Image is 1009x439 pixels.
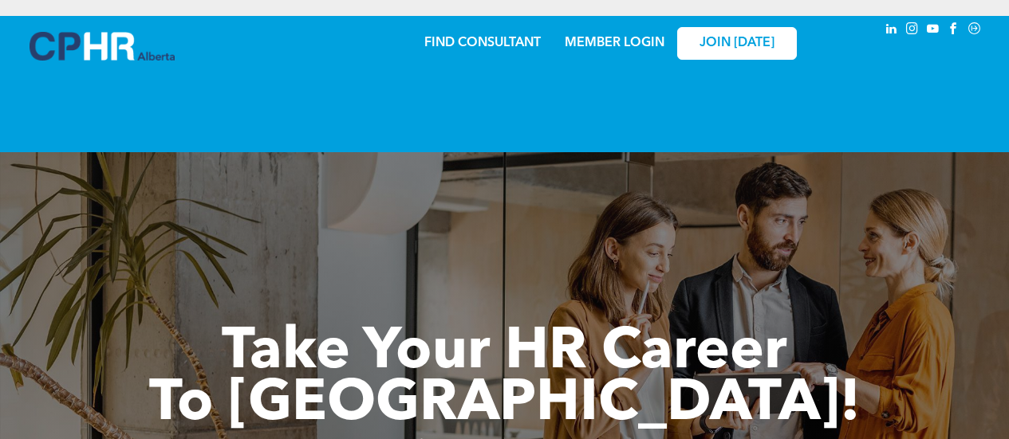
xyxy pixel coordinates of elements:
[945,20,963,41] a: facebook
[424,37,541,49] a: FIND CONSULTANT
[565,37,664,49] a: MEMBER LOGIN
[924,20,942,41] a: youtube
[677,27,797,60] a: JOIN [DATE]
[30,32,175,61] img: A blue and white logo for cp alberta
[149,376,861,433] span: To [GEOGRAPHIC_DATA]!
[883,20,901,41] a: linkedin
[222,324,787,382] span: Take Your HR Career
[700,36,774,51] span: JOIN [DATE]
[966,20,983,41] a: Social network
[904,20,921,41] a: instagram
